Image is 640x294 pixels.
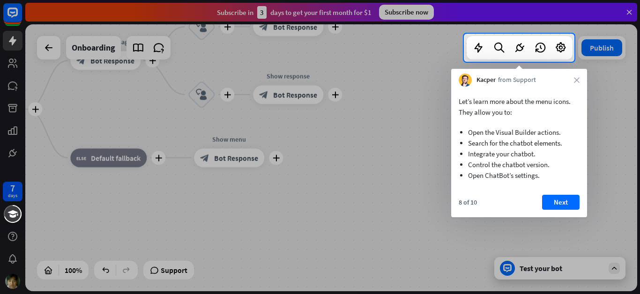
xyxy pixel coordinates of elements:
[7,4,36,32] button: Open LiveChat chat widget
[459,198,477,206] div: 8 of 10
[498,75,536,85] span: from Support
[542,195,580,210] button: Next
[476,75,496,85] span: Kacper
[459,96,580,118] p: Let’s learn more about the menu icons. They allow you to:
[468,148,570,159] li: Integrate your chatbot.
[468,170,570,181] li: Open ChatBot’s settings.
[468,159,570,170] li: Control the chatbot version.
[574,77,580,83] i: close
[468,127,570,138] li: Open the Visual Builder actions.
[468,138,570,148] li: Search for the chatbot elements.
